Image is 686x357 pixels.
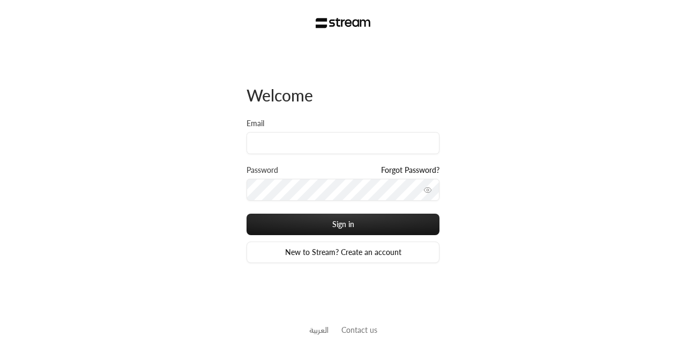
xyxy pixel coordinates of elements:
img: Stream Logo [316,18,371,28]
button: toggle password visibility [419,181,436,199]
span: Welcome [247,85,313,105]
a: Contact us [341,325,377,334]
label: Email [247,118,264,129]
a: العربية [309,320,329,340]
button: Sign in [247,214,439,235]
a: New to Stream? Create an account [247,242,439,263]
button: Contact us [341,324,377,336]
label: Password [247,165,278,176]
a: Forgot Password? [381,165,439,176]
